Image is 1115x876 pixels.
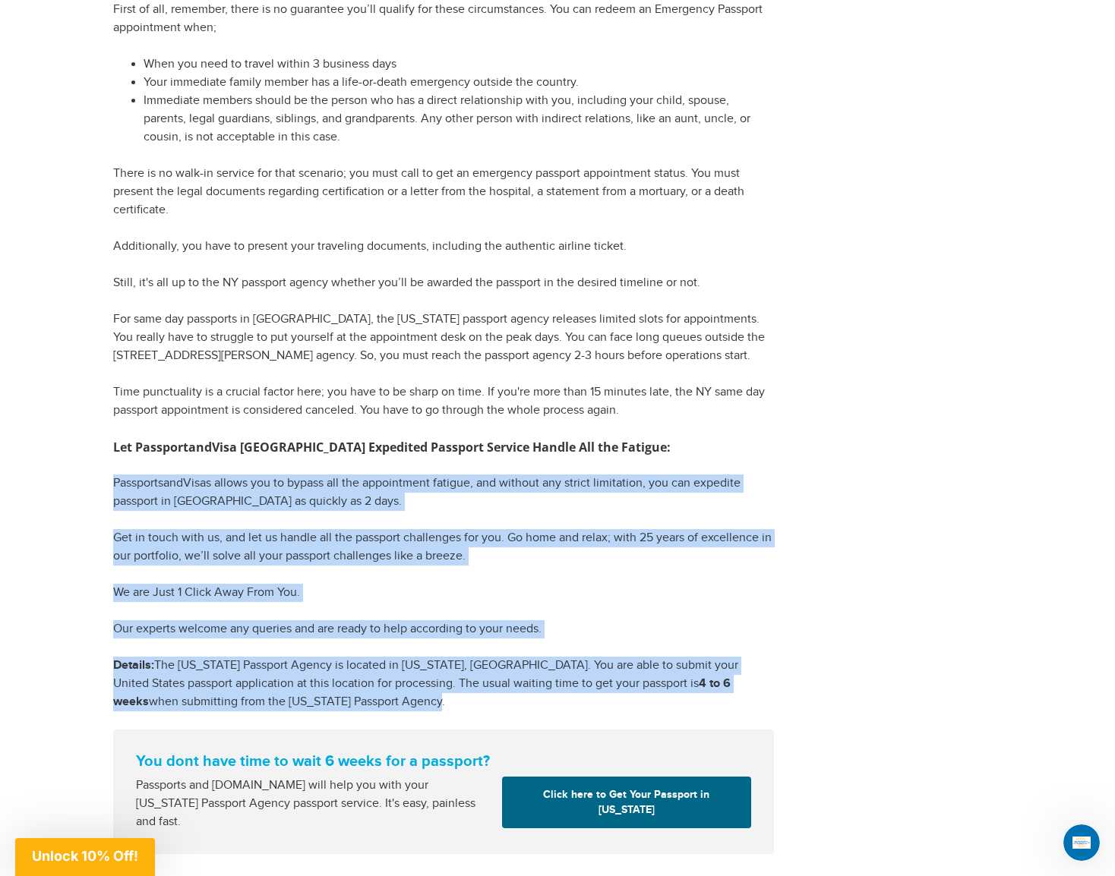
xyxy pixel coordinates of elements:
p: There is no walk-in service for that scenario; you must call to get an emergency passport appoint... [113,165,774,219]
strong: Let PassportandVisa [GEOGRAPHIC_DATA] Expedited Passport Service Handle All the Fatigue: [113,439,671,455]
li: Your immediate family member has a life-or-death emergency outside the country. [144,74,774,92]
div: Unlock 10% Off! [15,838,155,876]
strong: You dont have time to wait 6 weeks for a passport? [136,752,751,770]
iframe: Intercom live chat [1063,824,1100,861]
p: First of all, remember, there is no guarantee you’ll qualify for these circumstances. You can red... [113,1,774,37]
p: We are Just 1 Click Away From You. [113,584,774,602]
a: Click here to Get Your Passport in [US_STATE] [502,777,751,828]
li: When you need to travel within 3 business days [144,55,774,74]
span: Unlock 10% Off! [32,848,138,864]
div: Passports and [DOMAIN_NAME] will help you with your [US_STATE] Passport Agency passport service. ... [130,777,496,831]
li: Immediate members should be the person who has a direct relationship with you, including your chi... [144,92,774,147]
p: For same day passports in [GEOGRAPHIC_DATA], the [US_STATE] passport agency releases limited slot... [113,310,774,365]
p: Get in touch with us, and let us handle all the passport challenges for you. Go home and relax; w... [113,529,774,566]
p: Our experts welcome any queries and are ready to help according to your needs. [113,620,774,638]
p: PassportsandVisas allows you to bypass all the appointment fatigue, and without any strict limita... [113,474,774,511]
p: The [US_STATE] Passport Agency is located in [US_STATE], [GEOGRAPHIC_DATA]. You are able to submi... [113,657,774,711]
p: Still, it's all up to the NY passport agency whether you’ll be awarded the passport in the desire... [113,274,774,292]
p: Time punctuality is a crucial factor here; you have to be sharp on time. If you're more than 15 m... [113,383,774,420]
strong: 4 to 6 weeks [113,676,731,709]
p: Additionally, you have to present your traveling documents, including the authentic airline ticket. [113,238,774,256]
strong: Details: [113,658,154,673]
